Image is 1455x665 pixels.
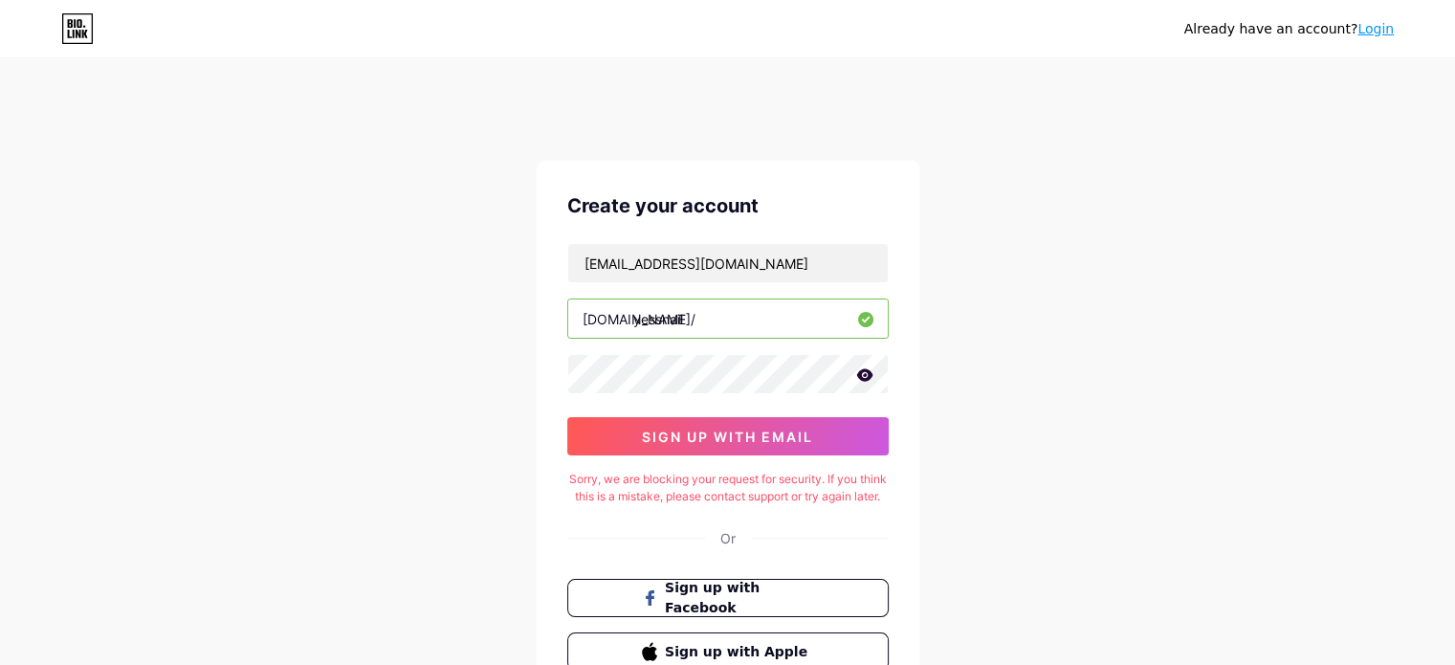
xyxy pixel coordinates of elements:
[720,528,736,548] div: Or
[568,244,888,282] input: Email
[642,429,813,445] span: sign up with email
[1357,21,1394,36] a: Login
[583,309,695,329] div: [DOMAIN_NAME]/
[665,578,813,618] span: Sign up with Facebook
[567,417,889,455] button: sign up with email
[567,471,889,505] div: Sorry, we are blocking your request for security. If you think this is a mistake, please contact ...
[567,191,889,220] div: Create your account
[568,299,888,338] input: username
[567,579,889,617] button: Sign up with Facebook
[665,642,813,662] span: Sign up with Apple
[1184,19,1394,39] div: Already have an account?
